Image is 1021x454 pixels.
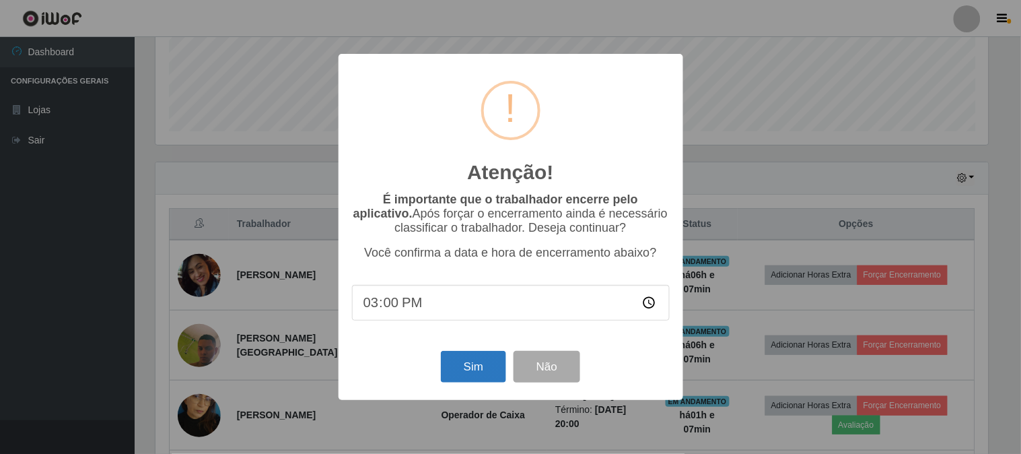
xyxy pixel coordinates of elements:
button: Não [514,351,580,383]
b: É importante que o trabalhador encerre pelo aplicativo. [353,193,638,220]
p: Após forçar o encerramento ainda é necessário classificar o trabalhador. Deseja continuar? [352,193,670,235]
button: Sim [441,351,506,383]
h2: Atenção! [467,160,553,185]
p: Você confirma a data e hora de encerramento abaixo? [352,246,670,260]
